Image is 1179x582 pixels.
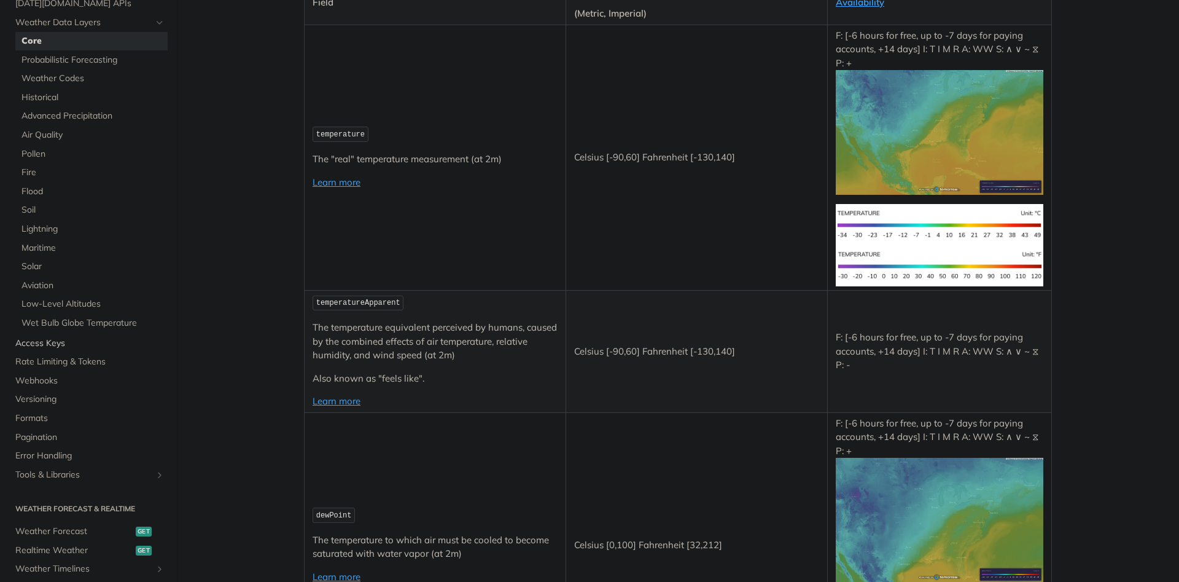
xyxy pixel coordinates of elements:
a: Formats [9,409,168,428]
a: Weather TimelinesShow subpages for Weather Timelines [9,560,168,578]
span: Weather Forecast [15,525,133,538]
a: Versioning [9,390,168,409]
span: Formats [15,412,165,425]
p: The "real" temperature measurement (at 2m) [313,152,558,167]
p: The temperature equivalent perceived by humans, caused by the combined effects of air temperature... [313,321,558,363]
a: Weather Forecastget [9,522,168,541]
span: Soil [21,204,165,216]
span: Pollen [21,148,165,160]
p: Celsius [-90,60] Fahrenheit [-130,140] [574,345,819,359]
span: dewPoint [316,511,352,520]
span: Wet Bulb Globe Temperature [21,317,165,329]
a: Access Keys [9,334,168,353]
button: Hide subpages for Weather Data Layers [155,18,165,28]
a: Probabilistic Forecasting [15,51,168,69]
a: Pagination [9,428,168,447]
a: Core [15,32,168,50]
span: Expand image [836,514,1043,525]
a: Fire [15,163,168,182]
span: Tools & Libraries [15,469,152,481]
a: Webhooks [9,372,168,390]
span: Expand image [836,259,1043,270]
a: Historical [15,88,168,107]
span: Probabilistic Forecasting [21,54,165,66]
span: Expand image [836,218,1043,229]
a: Learn more [313,395,360,407]
p: F: [-6 hours for free, up to -7 days for paying accounts, +14 days] I: T I M R A: WW S: ∧ ∨ ~ ⧖ P: - [836,331,1043,372]
a: Solar [15,258,168,276]
span: Flood [21,186,165,198]
p: Also known as "feels like". [313,372,558,386]
p: Celsius [-90,60] Fahrenheit [-130,140] [574,151,819,165]
a: Pollen [15,145,168,163]
span: Lightning [21,223,165,235]
span: Advanced Precipitation [21,110,165,122]
span: Core [21,35,165,47]
span: temperatureApparent [316,299,400,307]
span: Air Quality [21,129,165,141]
span: get [136,546,152,556]
span: Weather Timelines [15,563,152,575]
span: Access Keys [15,337,165,350]
span: Rate Limiting & Tokens [15,356,165,368]
p: Celsius [0,100] Fahrenheit [32,212] [574,538,819,553]
p: F: [-6 hours for free, up to -7 days for paying accounts, +14 days] I: T I M R A: WW S: ∧ ∨ ~ ⧖ P: + [836,29,1043,195]
span: Pagination [15,431,165,444]
span: Versioning [15,393,165,406]
a: Weather Data LayersHide subpages for Weather Data Layers [9,14,168,32]
span: Webhooks [15,375,165,387]
span: Weather Codes [21,73,165,85]
a: Learn more [313,176,360,188]
span: temperature [316,130,365,139]
span: Fire [21,167,165,179]
span: Realtime Weather [15,545,133,557]
a: Realtime Weatherget [9,541,168,560]
span: Historical [21,92,165,104]
span: Weather Data Layers [15,17,152,29]
span: Error Handling [15,450,165,462]
span: get [136,527,152,537]
a: Lightning [15,220,168,238]
p: (Metric, Imperial) [574,7,819,21]
span: Maritime [21,242,165,254]
a: Weather Codes [15,69,168,88]
a: Air Quality [15,126,168,144]
a: Low-Level Altitudes [15,295,168,313]
a: Aviation [15,277,168,295]
a: Tools & LibrariesShow subpages for Tools & Libraries [9,466,168,484]
a: Soil [15,201,168,219]
button: Show subpages for Weather Timelines [155,564,165,574]
h2: Weather Forecast & realtime [9,503,168,514]
a: Maritime [15,239,168,258]
a: Error Handling [9,447,168,465]
a: Wet Bulb Globe Temperature [15,314,168,332]
span: Expand image [836,126,1043,138]
a: Flood [15,183,168,201]
span: Aviation [21,280,165,292]
span: Low-Level Altitudes [21,298,165,310]
span: Solar [21,261,165,273]
a: Advanced Precipitation [15,107,168,125]
a: Rate Limiting & Tokens [9,353,168,371]
button: Show subpages for Tools & Libraries [155,470,165,480]
p: The temperature to which air must be cooled to become saturated with water vapor (at 2m) [313,533,558,561]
